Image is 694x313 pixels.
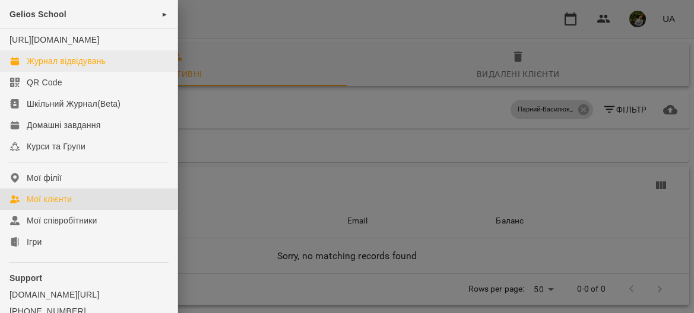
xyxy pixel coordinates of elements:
span: ► [161,9,168,19]
div: Мої клієнти [27,193,72,205]
span: Gelios School [9,9,66,19]
div: Мої співробітники [27,215,97,226]
div: Ігри [27,236,42,248]
div: Курси та Групи [27,140,85,152]
div: Домашні завдання [27,119,100,131]
p: Support [9,272,168,284]
div: QR Code [27,76,62,88]
div: Журнал відвідувань [27,55,106,67]
a: [DOMAIN_NAME][URL] [9,289,168,301]
a: [URL][DOMAIN_NAME] [9,35,99,44]
div: Мої філії [27,172,62,184]
div: Шкільний Журнал(Beta) [27,98,121,110]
